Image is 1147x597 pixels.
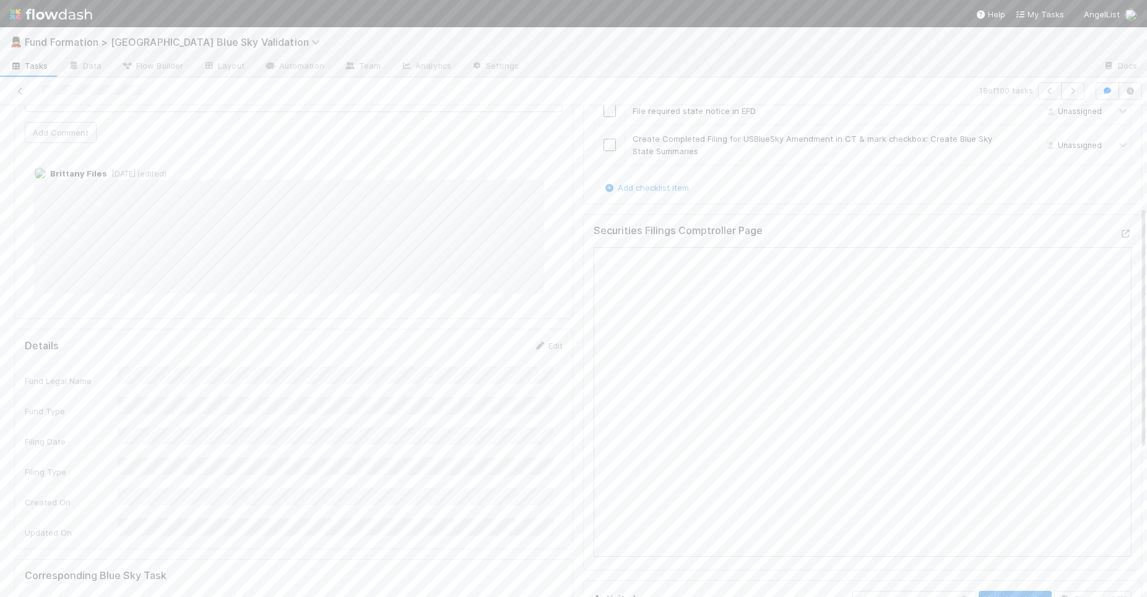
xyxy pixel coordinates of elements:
div: Fund Legal Name [25,375,118,387]
span: Create Completed Filing for USBlueSky Amendment in CT & mark checkbox: Create Blue Sky State Summ... [633,134,992,156]
span: Brittany Files [50,168,107,178]
h5: Corresponding Blue Sky Task [25,570,167,582]
a: Add checklist item [603,183,689,193]
img: avatar_15e23c35-4711-4c0d-85f4-3400723cad14.png [34,167,46,180]
span: 18 of 100 tasks [979,84,1033,97]
span: AngelList [1084,9,1120,19]
span: File required state notice in EFD [633,106,756,116]
a: Settings [461,57,529,77]
a: Flow Builder [111,57,193,77]
a: Edit [534,341,563,351]
div: Filing Date [25,435,118,448]
span: [DATE] (edited) [107,169,167,178]
button: Add Comment [25,122,97,143]
h5: Details [25,340,59,352]
a: My Tasks [1015,8,1064,20]
h5: Securities Filings Comptroller Page [594,225,763,237]
a: Team [334,57,391,77]
a: Docs [1093,57,1147,77]
img: logo-inverted-e16ddd16eac7371096b0.svg [10,4,92,25]
div: Filing Type [25,466,118,478]
span: Unassigned [1043,107,1102,116]
a: Layout [193,57,254,77]
span: Flow Builder [121,59,183,72]
a: Automation [254,57,334,77]
a: Data [58,57,111,77]
span: Unassigned [1043,141,1102,150]
span: My Tasks [1015,9,1064,19]
div: Created On [25,496,118,508]
a: Analytics [391,57,461,77]
div: Help [976,8,1005,20]
div: Fund Type [25,405,118,417]
span: 💂 [10,37,22,47]
span: Tasks [10,59,48,72]
img: avatar_1d14498f-6309-4f08-8780-588779e5ce37.png [1125,9,1137,21]
div: Updated On [25,526,118,539]
span: Fund Formation > [GEOGRAPHIC_DATA] Blue Sky Validation [25,36,326,48]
